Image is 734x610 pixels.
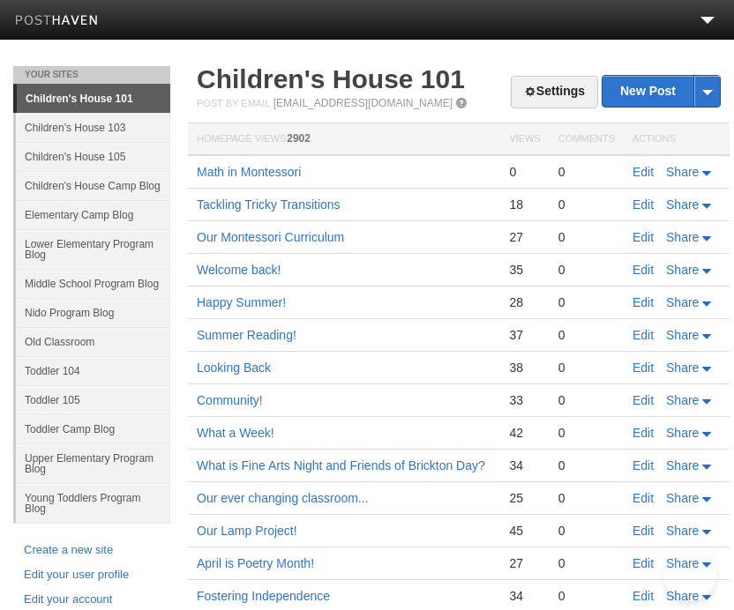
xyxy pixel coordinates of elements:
[558,392,615,408] div: 0
[16,356,170,385] a: Toddler 104
[558,425,615,441] div: 0
[558,294,615,310] div: 0
[197,589,330,603] a: Fostering Independence
[509,425,540,441] div: 42
[287,132,311,145] span: 2902
[509,523,540,539] div: 45
[663,548,716,601] iframe: Help Scout Beacon - Open
[666,524,699,538] span: Share
[666,458,699,472] span: Share
[558,360,615,376] div: 0
[188,123,500,156] th: Homepage Views
[509,327,540,343] div: 37
[558,523,615,539] div: 0
[509,490,540,506] div: 25
[509,360,540,376] div: 38
[509,555,540,571] div: 27
[197,458,485,472] a: What is Fine Arts Night and Friends of Brickton Day?
[24,591,160,609] a: Edit your account
[197,556,314,570] a: April is Poetry Month!
[603,76,720,107] a: New Post
[273,97,453,109] a: [EMAIL_ADDRESS][DOMAIN_NAME]
[509,262,540,278] div: 35
[509,294,540,310] div: 28
[16,327,170,356] a: Old Classroom
[13,66,170,84] li: Your Sites
[558,262,615,278] div: 0
[16,385,170,414] a: Toddler 105
[633,458,654,472] a: Edit
[633,295,654,309] a: Edit
[16,171,170,200] a: Children's House Camp Blog
[500,123,549,156] th: Views
[24,566,160,584] a: Edit your user profile
[197,98,270,108] span: Post by Email
[633,230,654,244] a: Edit
[197,230,344,244] a: Our Montessori Curriculum
[666,197,699,212] span: Share
[197,295,286,309] a: Happy Summer!
[633,393,654,407] a: Edit
[16,142,170,171] a: Children's House 105
[509,457,540,473] div: 34
[666,426,699,440] span: Share
[666,328,699,342] span: Share
[633,361,654,375] a: Edit
[666,165,699,179] span: Share
[16,483,170,523] a: Young Toddlers Program Blog
[624,123,730,156] th: Actions
[633,328,654,342] a: Edit
[509,164,540,180] div: 0
[511,76,598,108] a: Settings
[550,123,624,156] th: Comments
[633,426,654,440] a: Edit
[558,197,615,212] div: 0
[16,298,170,327] a: Nido Program Blog
[558,588,615,604] div: 0
[633,165,654,179] a: Edit
[17,85,170,113] a: Children's House 101
[197,197,341,212] a: Tackling Tricky Transitions
[197,491,369,505] a: Our ever changing classroom...
[16,229,170,269] a: Lower Elementary Program Blog
[666,491,699,505] span: Share
[197,361,271,375] a: Looking Back
[197,393,263,407] a: Community!
[16,113,170,142] a: Children's House 103
[558,229,615,245] div: 0
[16,443,170,483] a: Upper Elementary Program Blog
[197,263,281,277] a: Welcome back!
[558,164,615,180] div: 0
[197,165,301,179] a: Math in Montessori
[633,263,654,277] a: Edit
[509,588,540,604] div: 34
[633,491,654,505] a: Edit
[558,490,615,506] div: 0
[24,541,160,560] a: Create a new site
[197,524,297,538] a: Our Lamp Project!
[509,229,540,245] div: 27
[15,15,99,28] img: Posthaven-bar
[558,555,615,571] div: 0
[633,197,654,212] a: Edit
[666,263,699,277] span: Share
[633,556,654,570] a: Edit
[16,414,170,443] a: Toddler Camp Blog
[666,295,699,309] span: Share
[509,392,540,408] div: 33
[666,230,699,244] span: Share
[558,327,615,343] div: 0
[16,200,170,229] a: Elementary Camp Blog
[666,361,699,375] span: Share
[197,426,274,440] a: What a Week!
[197,328,296,342] a: Summer Reading!
[666,393,699,407] span: Share
[16,269,170,298] a: Middle School Program Blog
[197,64,465,93] a: Children's House 101
[633,589,654,603] a: Edit
[558,457,615,473] div: 0
[509,197,540,212] div: 18
[633,524,654,538] a: Edit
